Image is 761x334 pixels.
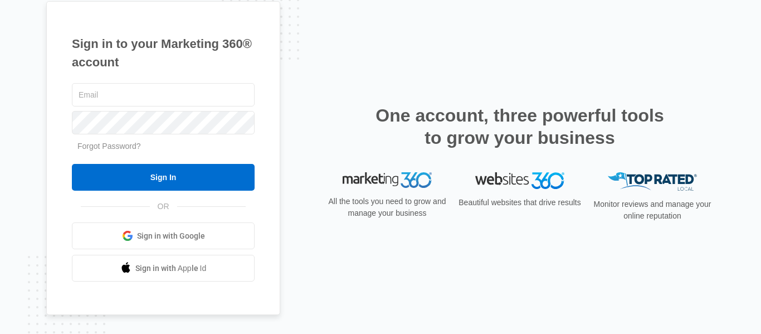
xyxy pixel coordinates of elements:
img: Top Rated Local [608,172,697,191]
input: Email [72,83,255,107]
h1: Sign in to your Marketing 360® account [72,35,255,71]
a: Sign in with Apple Id [72,255,255,282]
span: Sign in with Google [137,230,205,242]
span: OR [150,201,177,212]
img: Marketing 360 [343,172,432,188]
h2: One account, three powerful tools to grow your business [372,104,667,149]
p: Monitor reviews and manage your online reputation [590,199,715,222]
p: All the tools you need to grow and manage your business [325,196,450,219]
input: Sign In [72,164,255,191]
p: Beautiful websites that drive results [457,197,582,209]
span: Sign in with Apple Id [135,263,207,274]
a: Forgot Password? [77,142,141,151]
a: Sign in with Google [72,222,255,249]
img: Websites 360 [475,172,564,188]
